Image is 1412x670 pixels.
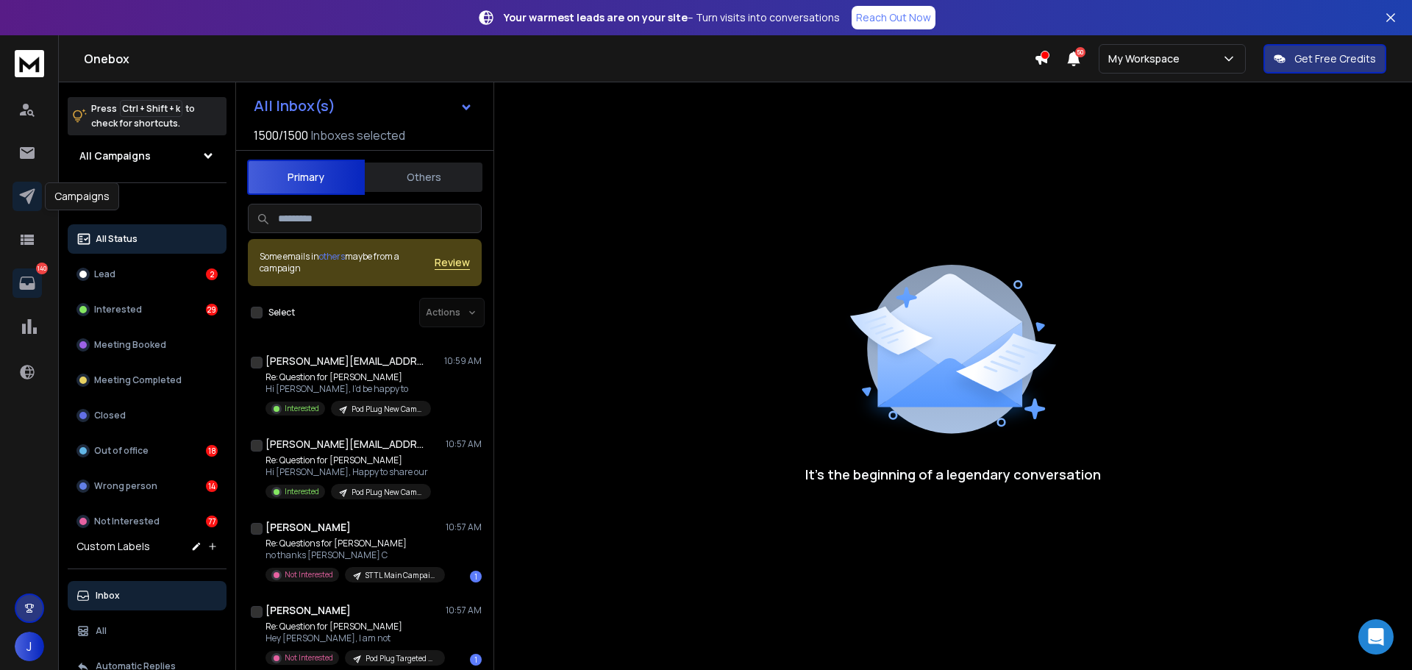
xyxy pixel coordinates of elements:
[852,6,935,29] a: Reach Out Now
[265,549,442,561] p: no thanks [PERSON_NAME] C
[1358,619,1394,655] div: Open Intercom Messenger
[504,10,688,24] strong: Your warmest leads are on your site
[96,233,138,245] p: All Status
[1108,51,1185,66] p: My Workspace
[352,404,422,415] p: Pod PLug New Campaig (September)
[13,268,42,298] a: 140
[247,160,365,195] button: Primary
[446,605,482,616] p: 10:57 AM
[206,268,218,280] div: 2
[446,438,482,450] p: 10:57 AM
[265,520,351,535] h1: [PERSON_NAME]
[68,401,227,430] button: Closed
[504,10,840,25] p: – Turn visits into conversations
[446,521,482,533] p: 10:57 AM
[96,590,120,602] p: Inbox
[285,652,333,663] p: Not Interested
[265,354,427,368] h1: [PERSON_NAME][EMAIL_ADDRESS][DOMAIN_NAME]
[94,516,160,527] p: Not Interested
[68,471,227,501] button: Wrong person14
[68,507,227,536] button: Not Interested77
[68,295,227,324] button: Interested29
[265,603,351,618] h1: [PERSON_NAME]
[285,486,319,497] p: Interested
[311,126,405,144] h3: Inboxes selected
[68,224,227,254] button: All Status
[319,250,345,263] span: others
[68,330,227,360] button: Meeting Booked
[94,445,149,457] p: Out of office
[268,307,295,318] label: Select
[68,581,227,610] button: Inbox
[94,480,157,492] p: Wrong person
[805,464,1101,485] p: It’s the beginning of a legendary conversation
[206,480,218,492] div: 14
[265,437,427,452] h1: [PERSON_NAME][EMAIL_ADDRESS][DOMAIN_NAME]
[1263,44,1386,74] button: Get Free Credits
[265,371,431,383] p: Re: Question for [PERSON_NAME]
[68,436,227,466] button: Out of office18
[470,654,482,666] div: 1
[265,538,442,549] p: Re: Questions for [PERSON_NAME]
[254,99,335,113] h1: All Inbox(s)
[242,91,485,121] button: All Inbox(s)
[94,268,115,280] p: Lead
[365,161,482,193] button: Others
[94,410,126,421] p: Closed
[352,487,422,498] p: Pod PLug New Campaig (September)
[76,539,150,554] h3: Custom Labels
[265,383,431,395] p: Hi [PERSON_NAME], I’d be happy to
[84,50,1034,68] h1: Onebox
[94,339,166,351] p: Meeting Booked
[120,100,182,117] span: Ctrl + Shift + k
[68,141,227,171] button: All Campaigns
[856,10,931,25] p: Reach Out Now
[68,366,227,395] button: Meeting Completed
[470,571,482,582] div: 1
[79,149,151,163] h1: All Campaigns
[206,516,218,527] div: 77
[206,445,218,457] div: 18
[96,625,107,637] p: All
[254,126,308,144] span: 1500 / 1500
[265,621,442,632] p: Re: Question for [PERSON_NAME]
[285,569,333,580] p: Not Interested
[15,632,44,661] button: J
[94,374,182,386] p: Meeting Completed
[36,263,48,274] p: 140
[15,50,44,77] img: logo
[1075,47,1085,57] span: 50
[260,251,435,274] div: Some emails in maybe from a campaign
[68,195,227,215] h3: Filters
[68,616,227,646] button: All
[68,260,227,289] button: Lead2
[265,632,442,644] p: Hey [PERSON_NAME], I am not
[366,570,436,581] p: STTL Main Campaign
[435,255,470,270] button: Review
[91,101,195,131] p: Press to check for shortcuts.
[265,466,431,478] p: Hi [PERSON_NAME], Happy to share our
[94,304,142,316] p: Interested
[285,403,319,414] p: Interested
[1294,51,1376,66] p: Get Free Credits
[206,304,218,316] div: 29
[45,182,119,210] div: Campaigns
[265,455,431,466] p: Re: Question for [PERSON_NAME]
[444,355,482,367] p: 10:59 AM
[366,653,436,664] p: Pod Plug Targeted Cities Sept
